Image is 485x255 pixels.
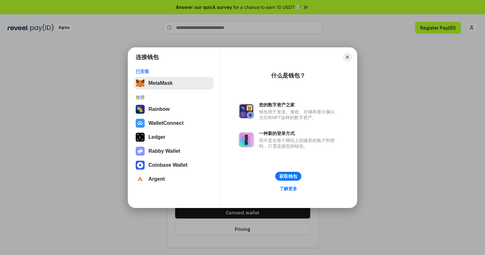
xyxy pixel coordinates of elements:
img: svg+xml,%3Csvg%20xmlns%3D%22http%3A%2F%2Fwww.w3.org%2F2000%2Fsvg%22%20width%3D%2228%22%20height%3... [136,133,145,142]
button: Rabby Wallet [134,145,214,158]
div: MetaMask [148,80,173,86]
h1: 连接钱包 [136,53,159,61]
img: svg+xml,%3Csvg%20fill%3D%22none%22%20height%3D%2233%22%20viewBox%3D%220%200%2035%2033%22%20width%... [136,79,145,88]
button: Argent [134,173,214,185]
img: svg+xml,%3Csvg%20width%3D%22120%22%20height%3D%22120%22%20viewBox%3D%220%200%20120%20120%22%20fil... [136,105,145,114]
img: svg+xml,%3Csvg%20width%3D%2228%22%20height%3D%2228%22%20viewBox%3D%220%200%2028%2028%22%20fill%3D... [136,161,145,170]
div: Rabby Wallet [148,148,180,154]
button: MetaMask [134,77,214,90]
button: Close [343,53,352,62]
div: 什么是钱包？ [271,72,305,79]
div: 了解更多 [279,186,297,191]
button: 获取钱包 [275,172,301,181]
div: Rainbow [148,106,170,112]
button: Rainbow [134,103,214,116]
a: 了解更多 [276,185,301,193]
button: WalletConnect [134,117,214,130]
div: Argent [148,176,165,182]
button: Coinbase Wallet [134,159,214,171]
div: 推荐 [136,95,212,100]
img: svg+xml,%3Csvg%20xmlns%3D%22http%3A%2F%2Fwww.w3.org%2F2000%2Fsvg%22%20fill%3D%22none%22%20viewBox... [239,132,254,147]
img: svg+xml,%3Csvg%20width%3D%2228%22%20height%3D%2228%22%20viewBox%3D%220%200%2028%2028%22%20fill%3D... [136,119,145,128]
div: Coinbase Wallet [148,162,188,168]
img: svg+xml,%3Csvg%20width%3D%2228%22%20height%3D%2228%22%20viewBox%3D%220%200%2028%2028%22%20fill%3D... [136,175,145,184]
div: 一种新的登录方式 [259,131,338,136]
div: 获取钱包 [279,173,297,179]
img: svg+xml,%3Csvg%20xmlns%3D%22http%3A%2F%2Fwww.w3.org%2F2000%2Fsvg%22%20fill%3D%22none%22%20viewBox... [239,104,254,119]
div: 您的数字资产之家 [259,102,338,108]
button: Ledger [134,131,214,144]
div: WalletConnect [148,120,184,126]
div: Ledger [148,134,165,140]
div: 已安装 [136,69,212,74]
img: svg+xml,%3Csvg%20xmlns%3D%22http%3A%2F%2Fwww.w3.org%2F2000%2Fsvg%22%20fill%3D%22none%22%20viewBox... [136,147,145,156]
div: 而不是在每个网站上创建新的账户和密码，只需连接您的钱包。 [259,138,338,149]
div: 钱包用于发送、接收、存储和显示像以太坊和NFT这样的数字资产。 [259,109,338,120]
